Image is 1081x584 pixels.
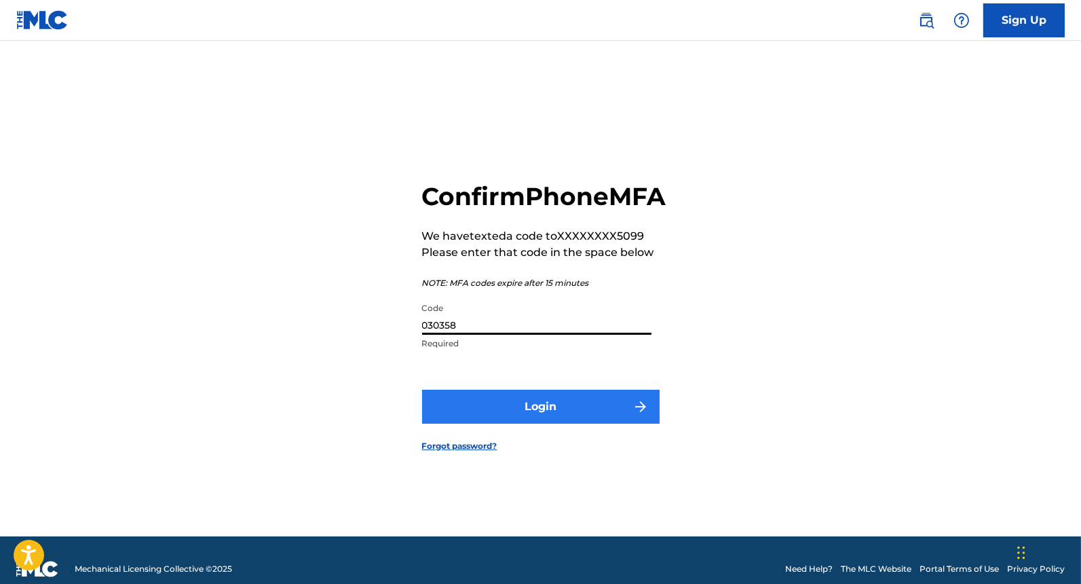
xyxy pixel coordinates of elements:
[953,12,970,29] img: help
[422,390,660,424] button: Login
[913,7,940,34] a: Public Search
[632,399,649,415] img: f7272a7cc735f4ea7f67.svg
[422,244,666,261] p: Please enter that code in the space below
[16,561,58,577] img: logo
[918,12,934,29] img: search
[422,277,666,289] p: NOTE: MFA codes expire after 15 minutes
[422,337,651,350] p: Required
[422,440,497,452] a: Forgot password?
[1017,532,1025,573] div: Drag
[841,563,911,575] a: The MLC Website
[785,563,833,575] a: Need Help?
[983,3,1065,37] a: Sign Up
[919,563,999,575] a: Portal Terms of Use
[16,10,69,30] img: MLC Logo
[422,228,666,244] p: We have texted a code to XXXXXXXX5099
[1013,519,1081,584] iframe: Chat Widget
[1007,563,1065,575] a: Privacy Policy
[75,563,232,575] span: Mechanical Licensing Collective © 2025
[422,181,666,212] h2: Confirm Phone MFA
[948,7,975,34] div: Help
